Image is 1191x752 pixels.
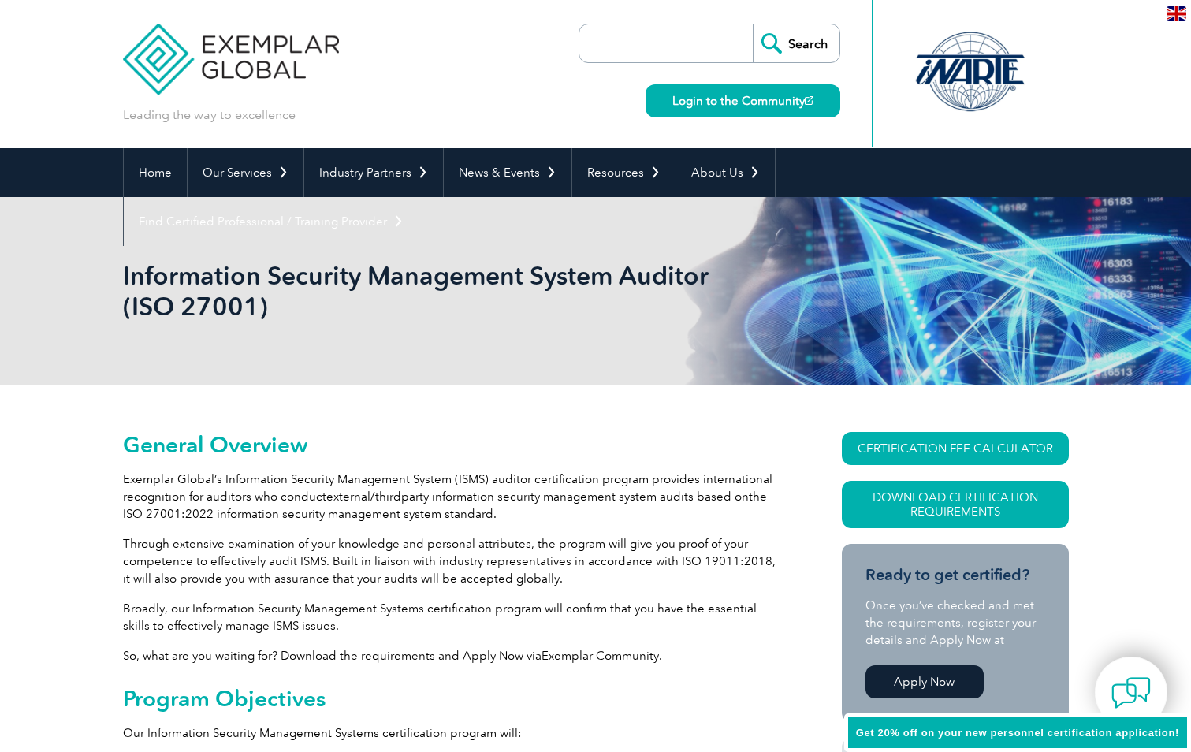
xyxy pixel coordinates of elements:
[326,490,401,504] span: external/third
[123,535,785,587] p: Through extensive examination of your knowledge and personal attributes, the program will give yo...
[444,148,571,197] a: News & Events
[842,432,1069,465] a: CERTIFICATION FEE CALCULATOR
[1167,6,1186,21] img: en
[676,148,775,197] a: About Us
[124,197,419,246] a: Find Certified Professional / Training Provider
[401,490,749,504] span: party information security management system audits based on
[865,597,1045,649] p: Once you’ve checked and met the requirements, register your details and Apply Now at
[1111,673,1151,713] img: contact-chat.png
[123,471,785,523] p: Exemplar Global’s Information Security Management System (ISMS) auditor certification program pro...
[753,24,839,62] input: Search
[123,260,728,322] h1: Information Security Management System Auditor (ISO 27001)
[123,106,296,124] p: Leading the way to excellence
[123,432,785,457] h2: General Overview
[865,665,984,698] a: Apply Now
[856,727,1179,739] span: Get 20% off on your new personnel certification application!
[123,600,785,635] p: Broadly, our Information Security Management Systems certification program will confirm that you ...
[123,647,785,665] p: So, what are you waiting for? Download the requirements and Apply Now via .
[646,84,840,117] a: Login to the Community
[124,148,187,197] a: Home
[805,96,813,105] img: open_square.png
[572,148,676,197] a: Resources
[304,148,443,197] a: Industry Partners
[865,565,1045,585] h3: Ready to get certified?
[123,686,785,711] h2: Program Objectives
[842,481,1069,528] a: Download Certification Requirements
[188,148,303,197] a: Our Services
[123,724,785,742] p: Our Information Security Management Systems certification program will:
[542,649,659,663] a: Exemplar Community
